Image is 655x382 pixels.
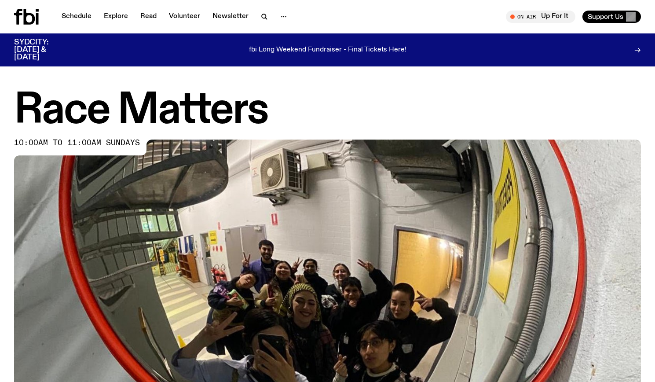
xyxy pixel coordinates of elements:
a: Volunteer [164,11,205,23]
h3: SYDCITY: [DATE] & [DATE] [14,39,70,61]
a: Explore [99,11,133,23]
span: Support Us [588,13,623,21]
h1: Race Matters [14,91,641,131]
button: On AirUp For It [506,11,575,23]
a: Newsletter [207,11,254,23]
button: Support Us [582,11,641,23]
a: Schedule [56,11,97,23]
a: Read [135,11,162,23]
p: fbi Long Weekend Fundraiser - Final Tickets Here! [249,46,406,54]
span: 10:00am to 11:00am sundays [14,140,140,147]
